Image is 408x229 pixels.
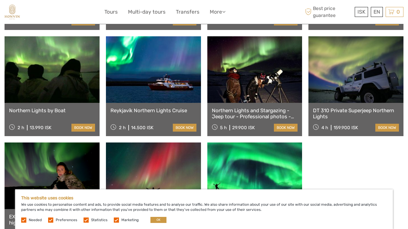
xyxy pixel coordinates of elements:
span: 4 h [321,125,328,130]
div: 29.900 ISK [232,125,255,130]
h5: This website uses cookies [21,195,387,201]
span: 2 h [18,125,24,130]
div: 159.900 ISK [334,125,358,130]
a: Northern Lights and Stargazing - Jeep tour - Professional photos - Free re-run [212,107,298,120]
a: Multi-day tours [128,8,166,16]
a: More [210,8,225,16]
a: book now [375,124,399,132]
span: 0 [396,9,401,15]
img: 1903-69ff98fa-d30c-4678-8f86-70567d3a2f0b_logo_small.jpg [5,5,20,19]
label: Marketing [121,218,139,223]
label: Preferences [56,218,77,223]
p: We're away right now. Please check back later! [8,11,68,15]
div: 13.990 ISK [30,125,51,130]
label: Needed [29,218,42,223]
a: book now [173,124,196,132]
span: 2 h [119,125,126,130]
button: OK [150,217,166,223]
label: Statistics [91,218,107,223]
a: EXTREME Aurora Tour - 8 - 10h for higher chance of success and able to drive farther - Dinner and... [9,214,95,226]
a: Tours [104,8,118,16]
button: Open LiveChat chat widget [70,9,77,17]
div: We use cookies to personalise content and ads, to provide social media features and to analyse ou... [15,189,393,229]
span: 5 h [220,125,227,130]
a: Northern Lights by Boat [9,107,95,113]
a: book now [71,124,95,132]
a: Transfers [176,8,199,16]
a: Reykjavík Northern Lights Cruise [110,107,196,113]
div: 14.500 ISK [131,125,153,130]
a: book now [274,124,298,132]
div: EN [371,7,383,17]
span: Best price guarantee [304,5,354,18]
span: ISK [357,9,365,15]
a: DT 310 Private Superjeep Northern Lights [313,107,399,120]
